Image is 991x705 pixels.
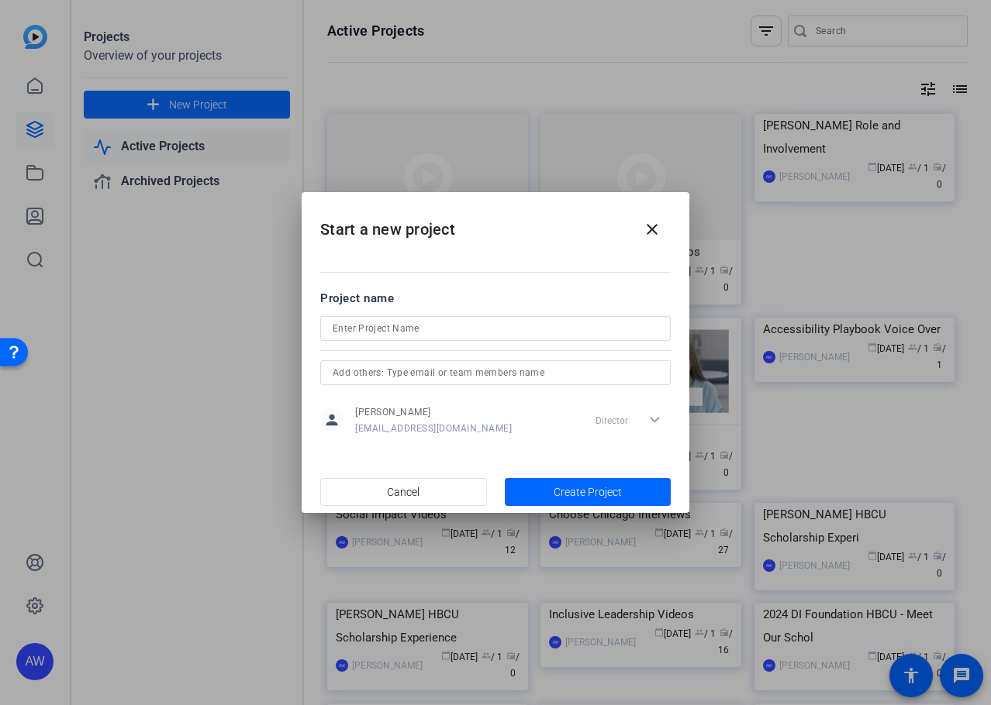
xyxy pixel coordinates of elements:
span: [PERSON_NAME] [355,406,512,418]
mat-icon: person [320,408,344,432]
span: Create Project [554,484,622,500]
button: Cancel [320,478,487,506]
button: Create Project [505,478,672,506]
h2: Start a new project [302,192,689,255]
input: Add others: Type email or team members name [333,363,658,382]
mat-icon: close [643,220,661,239]
span: Cancel [387,477,420,507]
input: Enter Project Name [333,319,658,338]
span: [EMAIL_ADDRESS][DOMAIN_NAME] [355,422,512,435]
div: Project name [320,290,671,307]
